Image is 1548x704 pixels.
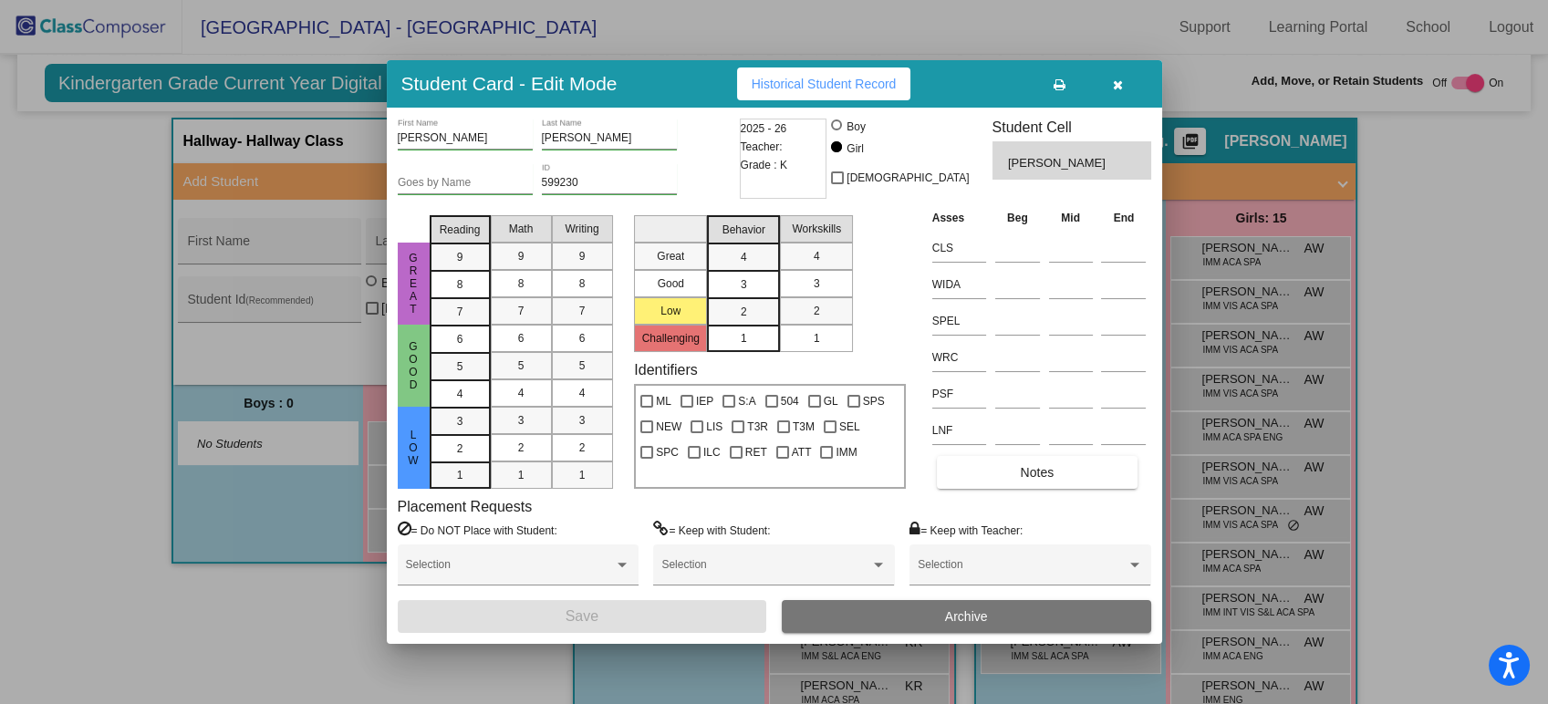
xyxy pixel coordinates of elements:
[745,441,767,463] span: RET
[792,441,812,463] span: ATT
[457,440,463,457] span: 2
[703,441,721,463] span: ILC
[653,521,770,539] label: = Keep with Student:
[518,467,525,483] span: 1
[518,440,525,456] span: 2
[909,521,1023,539] label: = Keep with Teacher:
[992,119,1151,136] h3: Student Cell
[1008,154,1109,172] span: [PERSON_NAME]
[932,271,986,298] input: assessment
[509,221,534,237] span: Math
[741,304,747,320] span: 2
[932,307,986,335] input: assessment
[518,303,525,319] span: 7
[518,330,525,347] span: 6
[579,330,586,347] span: 6
[579,303,586,319] span: 7
[814,248,820,264] span: 4
[405,252,421,316] span: Great
[398,600,767,633] button: Save
[457,276,463,293] span: 8
[741,138,783,156] span: Teacher:
[457,331,463,347] span: 6
[518,275,525,292] span: 8
[1021,465,1055,480] span: Notes
[932,234,986,262] input: assessment
[398,177,533,190] input: goes by name
[518,412,525,429] span: 3
[741,119,787,138] span: 2025 - 26
[457,358,463,375] span: 5
[839,416,860,438] span: SEL
[814,275,820,292] span: 3
[793,416,815,438] span: T3M
[457,304,463,320] span: 7
[932,380,986,408] input: assessment
[824,390,838,412] span: GL
[814,303,820,319] span: 2
[737,67,911,100] button: Historical Student Record
[579,412,586,429] span: 3
[814,330,820,347] span: 1
[846,140,864,157] div: Girl
[792,221,841,237] span: Workskills
[932,344,986,371] input: assessment
[847,167,969,189] span: [DEMOGRAPHIC_DATA]
[696,390,713,412] span: IEP
[518,248,525,264] span: 9
[945,609,988,624] span: Archive
[863,390,885,412] span: SPS
[398,521,557,539] label: = Do NOT Place with Student:
[656,390,671,412] span: ML
[457,467,463,483] span: 1
[579,248,586,264] span: 9
[1044,208,1097,228] th: Mid
[579,385,586,401] span: 4
[566,608,598,624] span: Save
[706,416,722,438] span: LIS
[782,600,1151,633] button: Archive
[579,440,586,456] span: 2
[928,208,991,228] th: Asses
[741,330,747,347] span: 1
[457,413,463,430] span: 3
[542,177,677,190] input: Enter ID
[565,221,598,237] span: Writing
[440,222,481,238] span: Reading
[656,441,679,463] span: SPC
[722,222,765,238] span: Behavior
[401,72,618,95] h3: Student Card - Edit Mode
[932,417,986,444] input: assessment
[634,361,697,378] label: Identifiers
[518,357,525,374] span: 5
[846,119,866,135] div: Boy
[405,340,421,391] span: Good
[781,390,799,412] span: 504
[405,429,421,467] span: Low
[741,249,747,265] span: 4
[752,77,897,91] span: Historical Student Record
[457,249,463,265] span: 9
[457,386,463,402] span: 4
[398,498,533,515] label: Placement Requests
[836,441,857,463] span: IMM
[579,467,586,483] span: 1
[747,416,768,438] span: T3R
[738,390,755,412] span: S:A
[518,385,525,401] span: 4
[991,208,1044,228] th: Beg
[579,275,586,292] span: 8
[741,156,787,174] span: Grade : K
[579,357,586,374] span: 5
[937,456,1138,489] button: Notes
[1096,208,1150,228] th: End
[741,276,747,293] span: 3
[656,416,681,438] span: NEW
